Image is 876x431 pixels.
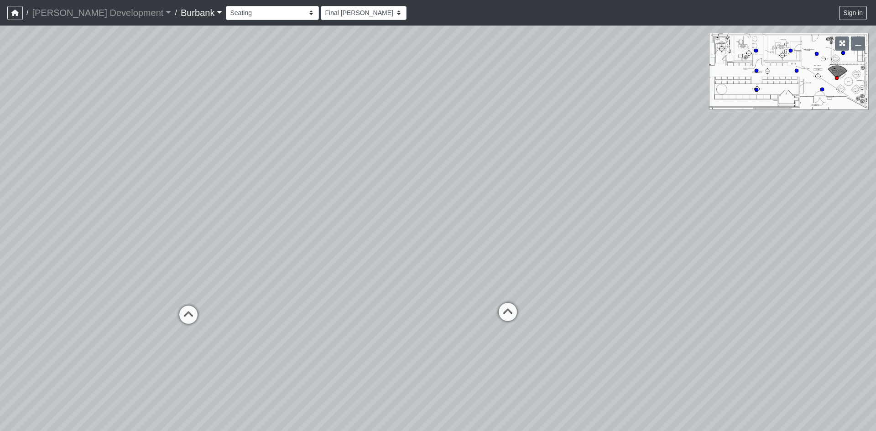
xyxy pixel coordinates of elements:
[7,413,61,431] iframe: Ybug feedback widget
[839,6,867,20] button: Sign in
[23,4,32,22] span: /
[171,4,180,22] span: /
[181,4,223,22] a: Burbank
[32,4,171,22] a: [PERSON_NAME] Development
